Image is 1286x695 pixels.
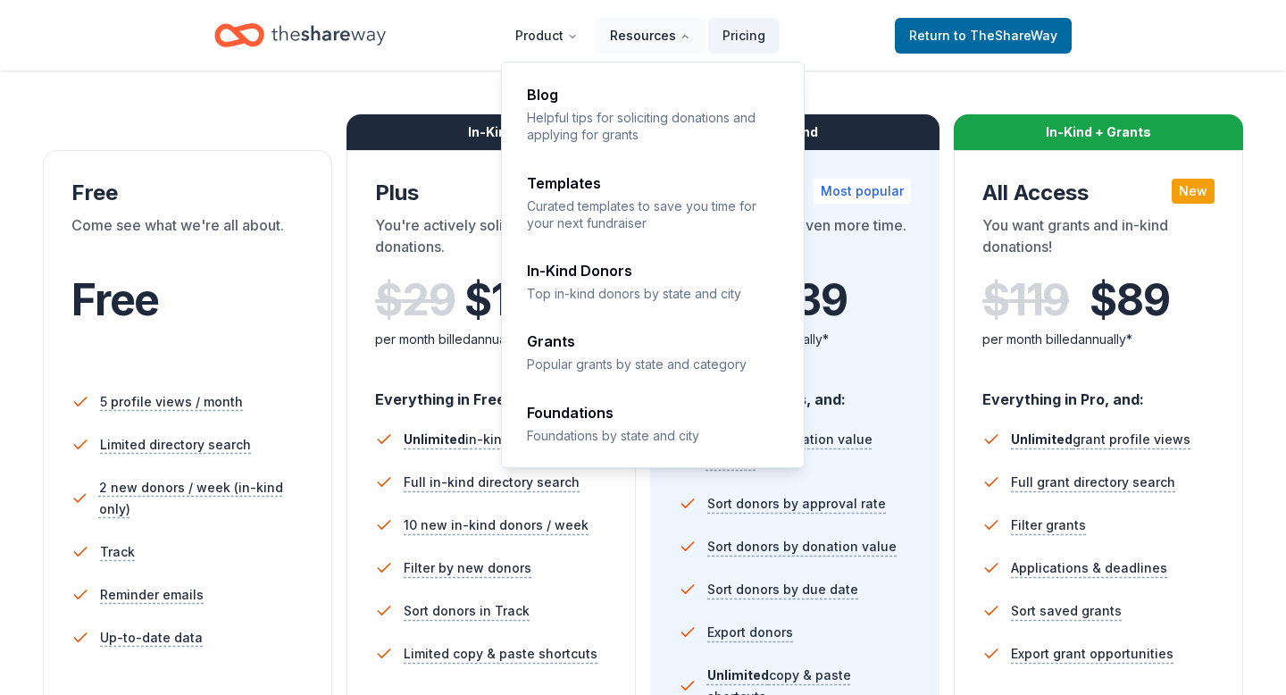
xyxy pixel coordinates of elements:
[527,176,781,190] div: Templates
[1172,179,1215,204] div: New
[1011,515,1086,536] span: Filter grants
[516,77,791,155] a: BlogHelpful tips for soliciting donations and applying for grants
[404,431,465,447] span: Unlimited
[527,427,781,444] p: Foundations by state and city
[596,18,705,54] button: Resources
[516,395,791,455] a: FoundationsFoundations by state and city
[375,179,607,207] div: Plus
[527,285,781,302] p: Top in-kind donors by state and city
[814,179,911,204] div: Most popular
[502,63,806,469] div: Resources
[214,14,386,56] a: Home
[982,373,1215,411] div: Everything in Pro, and:
[707,579,858,600] span: Sort donors by due date
[404,600,530,622] span: Sort donors in Track
[516,323,791,383] a: GrantsPopular grants by state and category
[1011,600,1122,622] span: Sort saved grants
[954,28,1057,43] span: to TheShareWay
[100,391,243,413] span: 5 profile views / month
[909,25,1057,46] span: Return
[71,214,304,264] div: Come see what we're all about.
[707,667,769,682] span: Unlimited
[516,165,791,243] a: TemplatesCurated templates to save you time for your next fundraiser
[404,515,589,536] span: 10 new in-kind donors / week
[982,179,1215,207] div: All Access
[1090,275,1169,325] span: $ 89
[347,114,636,150] div: In-Kind
[1011,557,1167,579] span: Applications & deadlines
[1011,643,1173,665] span: Export grant opportunities
[71,273,159,326] span: Free
[982,329,1215,350] div: per month billed annually*
[404,431,595,447] span: in-kind profile views
[516,253,791,313] a: In-Kind DonorsTop in-kind donors by state and city
[708,18,780,54] a: Pricing
[375,373,607,411] div: Everything in Free, and:
[100,541,135,563] span: Track
[527,334,781,348] div: Grants
[501,18,592,54] button: Product
[71,179,304,207] div: Free
[707,536,897,557] span: Sort donors by donation value
[982,214,1215,264] div: You want grants and in-kind donations!
[375,214,607,264] div: You're actively soliciting donations.
[1011,431,1190,447] span: grant profile views
[706,429,911,472] span: Approval & donation value insights
[100,627,203,649] span: Up-to-date data
[100,584,204,606] span: Reminder emails
[707,493,886,515] span: Sort donors by approval rate
[375,329,607,350] div: per month billed annually*
[404,472,580,493] span: Full in-kind directory search
[527,264,781,278] div: In-Kind Donors
[527,109,781,144] p: Helpful tips for soliciting donations and applying for grants
[100,434,251,456] span: Limited directory search
[99,477,304,520] span: 2 new donors / week (in-kind only)
[404,557,531,579] span: Filter by new donors
[768,275,847,325] span: $ 39
[527,356,781,373] p: Popular grants by state and category
[707,622,793,643] span: Export donors
[1011,472,1175,493] span: Full grant directory search
[501,14,780,56] nav: Main
[895,18,1072,54] a: Returnto TheShareWay
[527,197,781,232] p: Curated templates to save you time for your next fundraiser
[527,88,781,102] div: Blog
[954,114,1243,150] div: In-Kind + Grants
[464,275,534,325] span: $ 19
[1011,431,1073,447] span: Unlimited
[404,643,597,665] span: Limited copy & paste shortcuts
[527,406,781,420] div: Foundations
